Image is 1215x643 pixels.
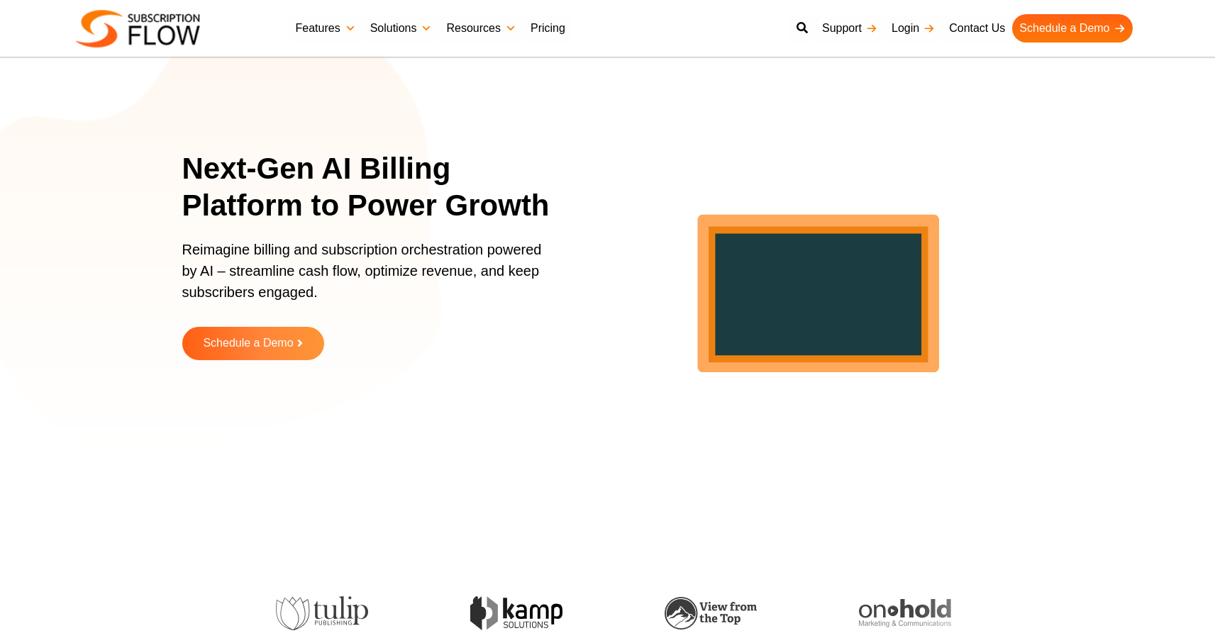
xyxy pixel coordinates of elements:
[884,14,942,43] a: Login
[439,14,523,43] a: Resources
[1012,14,1132,43] a: Schedule a Demo
[182,327,324,360] a: Schedule a Demo
[76,10,200,47] img: Subscriptionflow
[203,337,293,350] span: Schedule a Demo
[662,597,755,630] img: view-from-the-top
[468,596,560,630] img: kamp-solution
[182,239,551,317] p: Reimagine billing and subscription orchestration powered by AI – streamline cash flow, optimize r...
[523,14,572,43] a: Pricing
[363,14,440,43] a: Solutions
[815,14,884,43] a: Support
[273,596,365,630] img: tulip-publishing
[289,14,363,43] a: Features
[857,599,949,627] img: onhold-marketing
[182,150,569,225] h1: Next-Gen AI Billing Platform to Power Growth
[942,14,1012,43] a: Contact Us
